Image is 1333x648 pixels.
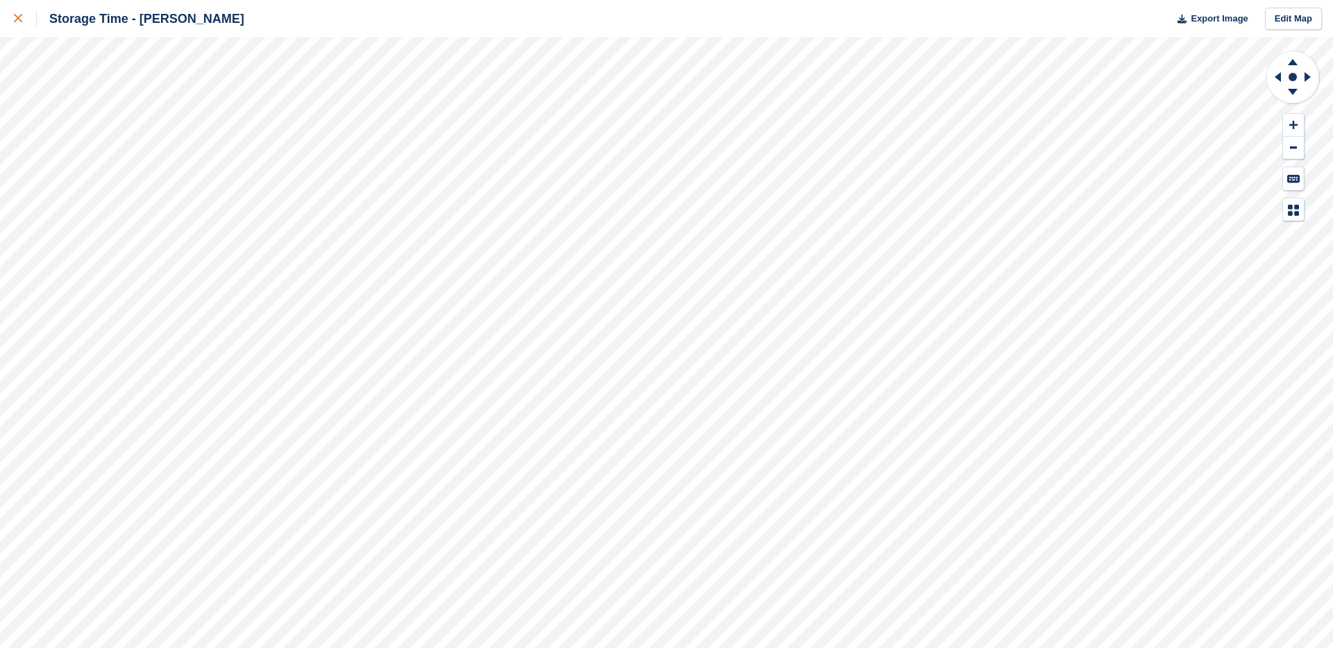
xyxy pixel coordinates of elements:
span: Export Image [1191,12,1248,26]
div: Storage Time - [PERSON_NAME] [37,10,244,27]
button: Zoom In [1283,114,1304,137]
button: Keyboard Shortcuts [1283,167,1304,190]
a: Edit Map [1265,8,1322,31]
button: Zoom Out [1283,137,1304,160]
button: Export Image [1169,8,1248,31]
button: Map Legend [1283,198,1304,221]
